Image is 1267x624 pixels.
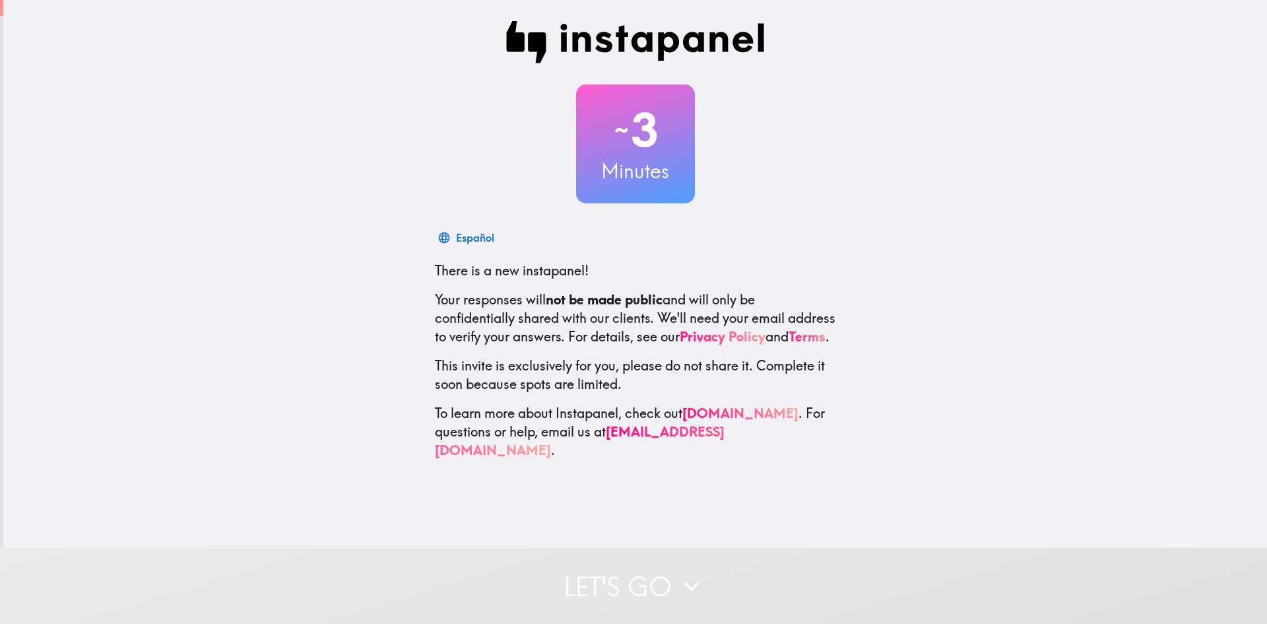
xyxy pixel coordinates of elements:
button: Español [435,225,500,251]
div: Español [456,228,494,247]
span: There is a new instapanel! [435,262,589,279]
a: [EMAIL_ADDRESS][DOMAIN_NAME] [435,423,725,458]
b: not be made public [546,291,663,308]
h3: Minutes [576,157,695,185]
p: Your responses will and will only be confidentially shared with our clients. We'll need your emai... [435,291,836,346]
a: [DOMAIN_NAME] [682,405,798,421]
span: ~ [612,110,631,150]
a: Terms [789,328,826,345]
p: This invite is exclusively for you, please do not share it. Complete it soon because spots are li... [435,357,836,394]
h2: 3 [576,103,695,157]
p: To learn more about Instapanel, check out . For questions or help, email us at . [435,404,836,460]
img: Instapanel [506,21,765,63]
a: Privacy Policy [680,328,765,345]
